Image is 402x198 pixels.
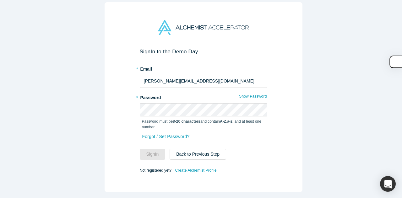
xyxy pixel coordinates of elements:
[220,119,226,124] strong: A-Z
[239,92,267,100] button: Show Password
[140,48,267,55] h2: Sign In to the Demo Day
[175,166,217,174] a: Create Alchemist Profile
[173,119,200,124] strong: 8-20 characters
[170,149,226,160] button: Back to Previous Step
[140,149,166,160] button: SignIn
[227,119,232,124] strong: a-z
[142,119,265,130] p: Password must be and contain , , and at least one number.
[142,131,190,142] a: Forgot / Set Password?
[158,20,248,35] img: Alchemist Accelerator Logo
[140,64,267,72] label: Email
[140,92,267,101] label: Password
[140,168,171,172] span: Not registered yet?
